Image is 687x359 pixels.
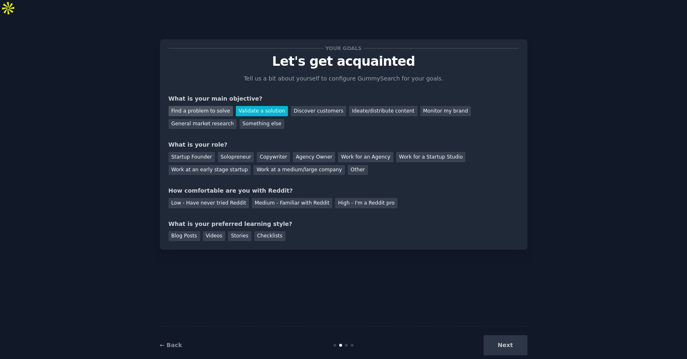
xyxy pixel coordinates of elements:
[240,74,447,83] p: Tell us a bit about yourself to configure GummySearch for your goals.
[253,165,345,175] div: Work at a medium/large company
[169,152,215,162] div: Startup Founder
[293,152,335,162] div: Agency Owner
[169,186,519,195] div: How comfortable are you with Reddit?
[169,106,233,116] div: Find a problem to solve
[169,198,249,208] div: Low - Have never tried Reddit
[240,119,284,129] div: Something else
[254,231,285,242] div: Checklists
[228,231,251,242] div: Stories
[236,106,288,116] div: Validate a solution
[338,152,393,162] div: Work for an Agency
[203,231,226,242] div: Videos
[169,54,519,69] p: Let's get acquainted
[257,152,290,162] div: Copywriter
[169,119,237,129] div: General market research
[348,165,368,175] div: Other
[324,44,363,53] span: Your goals
[396,152,466,162] div: Work for a Startup Studio
[169,165,251,175] div: Work at an early stage startup
[160,342,182,348] a: ← Back
[169,140,519,149] div: What is your role?
[252,198,332,208] div: Medium - Familiar with Reddit
[218,152,254,162] div: Solopreneur
[169,231,200,242] div: Blog Posts
[169,94,519,103] div: What is your main objective?
[291,106,346,116] div: Discover customers
[420,106,471,116] div: Monitor my brand
[349,106,417,116] div: Ideate/distribute content
[169,220,519,228] div: What is your preferred learning style?
[335,198,397,208] div: High - I'm a Reddit pro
